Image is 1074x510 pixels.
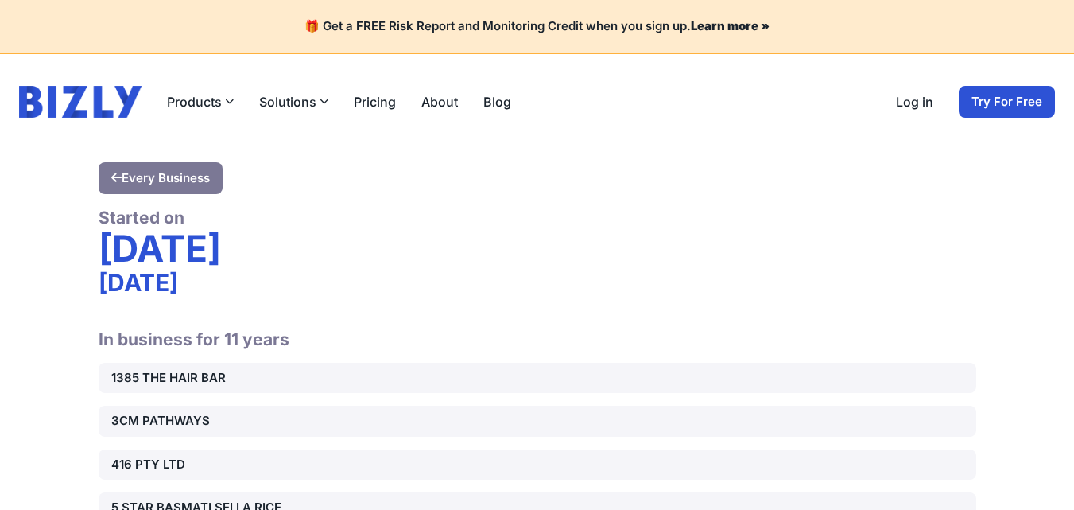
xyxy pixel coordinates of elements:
[354,92,396,111] a: Pricing
[896,92,933,111] a: Log in
[99,207,976,228] div: Started on
[483,92,511,111] a: Blog
[111,369,391,387] div: 1385 THE HAIR BAR
[19,19,1055,34] h4: 🎁 Get a FREE Risk Report and Monitoring Credit when you sign up.
[99,363,976,394] a: 1385 THE HAIR BAR
[111,412,391,430] div: 3CM PATHWAYS
[421,92,458,111] a: About
[99,268,976,297] div: [DATE]
[167,92,234,111] button: Products
[959,86,1055,118] a: Try For Free
[99,310,976,350] h2: In business for 11 years
[691,18,770,33] a: Learn more »
[259,92,328,111] button: Solutions
[99,406,976,437] a: 3CM PATHWAYS
[99,162,223,194] a: Every Business
[99,228,976,268] div: [DATE]
[111,456,391,474] div: 416 PTY LTD
[99,450,976,481] a: 416 PTY LTD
